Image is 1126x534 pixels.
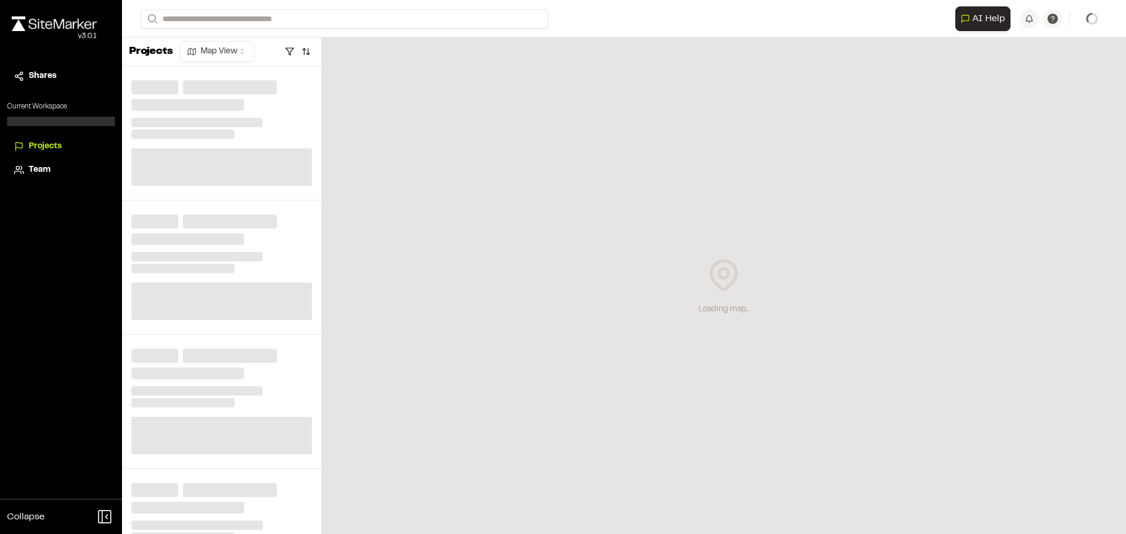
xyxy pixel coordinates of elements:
[29,164,50,176] span: Team
[7,510,45,524] span: Collapse
[14,164,108,176] a: Team
[955,6,1010,31] button: Open AI Assistant
[12,31,97,42] div: Oh geez...please don't...
[7,101,115,112] p: Current Workspace
[972,12,1005,26] span: AI Help
[698,303,749,316] div: Loading map...
[14,140,108,153] a: Projects
[141,9,162,29] button: Search
[29,140,62,153] span: Projects
[29,70,56,83] span: Shares
[12,16,97,31] img: rebrand.png
[129,44,173,60] p: Projects
[955,6,1015,31] div: Open AI Assistant
[14,70,108,83] a: Shares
